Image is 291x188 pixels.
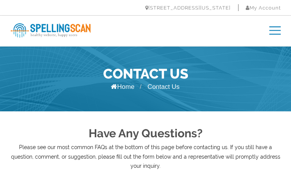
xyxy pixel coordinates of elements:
span: Contact Us [148,83,180,90]
h2: Have Any Questions? [11,127,281,140]
h1: Contact Us [11,66,281,82]
p: Please see our most common FAQs at the bottom of this page before contacting us. If you still hav... [11,143,281,171]
a: Home [111,83,134,90]
span: / [140,84,141,90]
